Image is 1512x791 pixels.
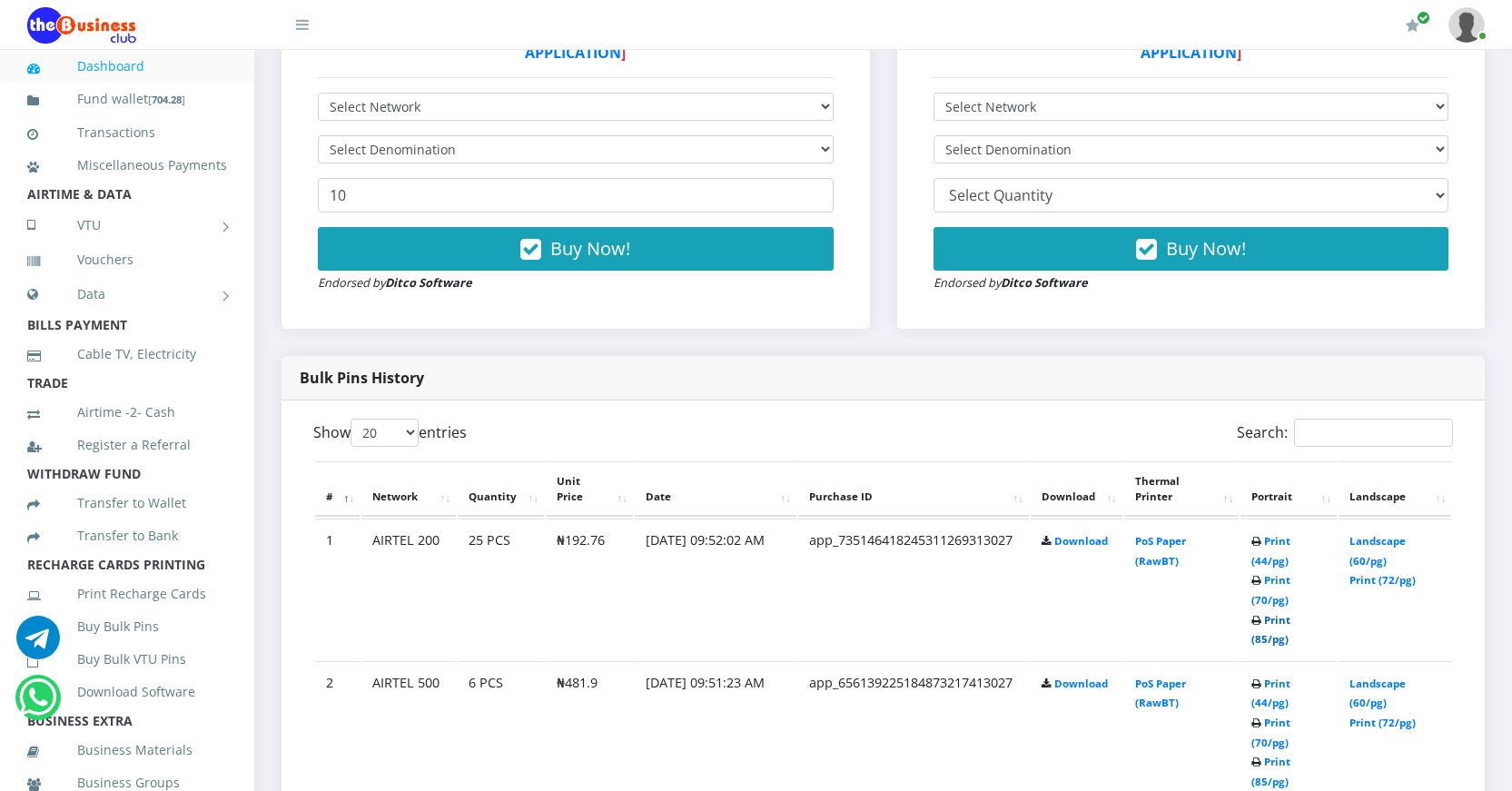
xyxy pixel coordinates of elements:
[798,519,1029,659] td: app_735146418245311269313027
[27,391,227,433] a: Airtime -2- Cash
[27,144,227,186] a: Miscellaneous Payments
[27,45,227,87] a: Dashboard
[27,424,227,466] a: Register a Referral
[1349,534,1406,568] a: Landscape (60/pg)
[546,519,633,659] td: ₦192.76
[458,519,544,659] td: 25 PCS
[1135,534,1186,568] a: PoS Paper (RawBT)
[385,274,472,291] strong: Ditco Software
[16,629,60,659] a: Chat for support
[1294,419,1453,447] input: Search:
[1251,613,1290,647] a: Print (85/pg)
[1054,534,1108,548] a: Download
[1251,716,1290,749] a: Print (70/pg)
[27,515,227,557] a: Transfer to Bank
[1339,461,1451,518] th: Landscape: activate to sort column ascending
[148,93,185,106] small: [ ]
[1124,461,1240,518] th: Thermal Printer: activate to sort column ascending
[798,461,1029,518] th: Purchase ID: activate to sort column ascending
[152,93,182,106] b: 704.28
[27,333,227,375] a: Cable TV, Electricity
[27,78,227,121] a: Fund wallet[704.28]
[1417,11,1430,25] span: Renew/Upgrade Subscription
[1349,573,1416,587] a: Print (72/pg)
[313,419,467,447] label: Show entries
[550,236,630,261] span: Buy Now!
[318,274,472,291] small: Endorsed by
[1237,419,1453,447] label: Search:
[1135,677,1186,710] a: PoS Paper (RawBT)
[27,482,227,524] a: Transfer to Wallet
[27,272,227,317] a: Data
[315,461,360,518] th: #: activate to sort column descending
[1031,461,1122,518] th: Download: activate to sort column ascending
[1406,18,1419,33] i: Renew/Upgrade Subscription
[27,112,227,153] a: Transactions
[318,227,834,271] button: Buy Now!
[27,239,227,281] a: Vouchers
[1251,534,1290,568] a: Print (44/pg)
[546,461,633,518] th: Unit Price: activate to sort column ascending
[635,461,796,518] th: Date: activate to sort column ascending
[27,606,227,648] a: Buy Bulk Pins
[1349,716,1416,729] a: Print (72/pg)
[1349,677,1406,710] a: Landscape (60/pg)
[27,671,227,713] a: Download Software
[27,729,227,771] a: Business Materials
[1251,573,1290,607] a: Print (70/pg)
[458,461,544,518] th: Quantity: activate to sort column ascending
[318,178,834,213] input: Enter Quantity
[300,368,424,388] strong: Bulk Pins History
[1251,677,1290,710] a: Print (44/pg)
[1054,677,1108,690] a: Download
[315,519,360,659] td: 1
[1448,7,1485,43] img: User
[27,7,136,44] img: Logo
[934,274,1088,291] small: Endorsed by
[1240,461,1337,518] th: Portrait: activate to sort column ascending
[351,419,419,447] select: Showentries
[934,227,1449,271] button: Buy Now!
[27,203,227,248] a: VTU
[1166,236,1246,261] span: Buy Now!
[19,689,56,719] a: Chat for support
[1251,755,1290,788] a: Print (85/pg)
[27,573,227,615] a: Print Recharge Cards
[27,638,227,680] a: Buy Bulk VTU Pins
[635,519,796,659] td: [DATE] 09:52:02 AM
[361,461,456,518] th: Network: activate to sort column ascending
[1001,274,1088,291] strong: Ditco Software
[361,519,456,659] td: AIRTEL 200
